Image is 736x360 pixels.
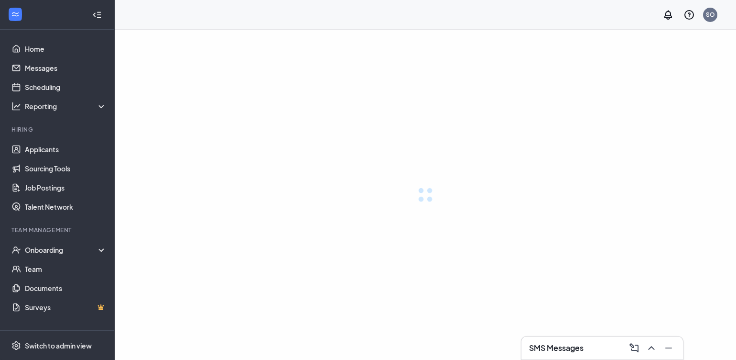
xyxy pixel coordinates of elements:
[11,10,20,19] svg: WorkstreamLogo
[11,341,21,350] svg: Settings
[663,342,674,354] svg: Minimize
[25,298,107,317] a: SurveysCrown
[25,78,107,97] a: Scheduling
[25,140,107,159] a: Applicants
[25,101,107,111] div: Reporting
[662,9,674,21] svg: Notifications
[25,58,107,78] a: Messages
[11,101,21,111] svg: Analysis
[706,11,715,19] div: SO
[11,245,21,255] svg: UserCheck
[25,39,107,58] a: Home
[25,245,107,255] div: Onboarding
[25,279,107,298] a: Documents
[25,341,92,350] div: Switch to admin view
[25,259,107,279] a: Team
[646,342,657,354] svg: ChevronUp
[660,340,675,356] button: Minimize
[25,159,107,178] a: Sourcing Tools
[529,343,584,353] h3: SMS Messages
[92,10,102,20] svg: Collapse
[11,125,105,134] div: Hiring
[11,226,105,234] div: Team Management
[25,178,107,197] a: Job Postings
[626,340,641,356] button: ComposeMessage
[643,340,658,356] button: ChevronUp
[25,197,107,216] a: Talent Network
[683,9,695,21] svg: QuestionInfo
[628,342,640,354] svg: ComposeMessage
